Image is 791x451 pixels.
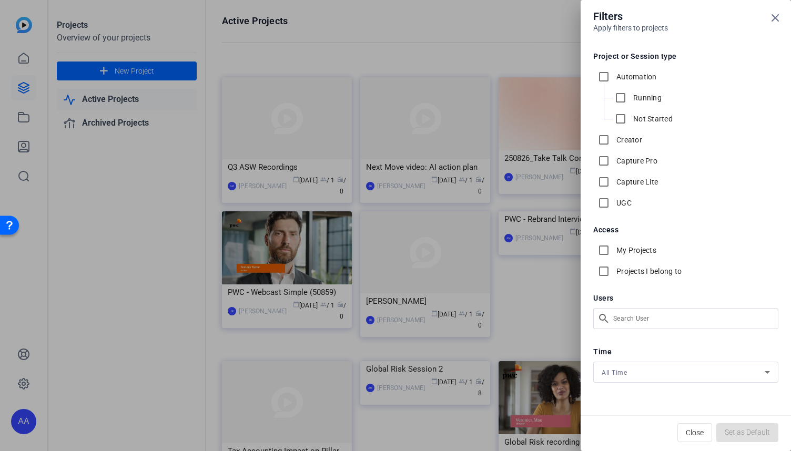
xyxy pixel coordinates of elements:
[677,423,712,442] button: Close
[631,114,673,124] label: Not Started
[593,308,611,329] mat-icon: search
[602,369,627,376] span: All Time
[593,294,778,302] h5: Users
[614,71,657,82] label: Automation
[593,53,778,60] h5: Project or Session type
[614,266,682,276] label: Projects I belong to
[686,423,704,443] span: Close
[614,135,642,145] label: Creator
[593,226,778,233] h5: Access
[631,93,662,103] label: Running
[614,177,658,187] label: Capture Lite
[614,156,657,166] label: Capture Pro
[613,312,770,325] input: Search User
[593,8,778,24] h4: Filters
[593,24,778,32] h6: Apply filters to projects
[614,245,656,255] label: My Projects
[593,348,778,355] h5: Time
[614,198,632,208] label: UGC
